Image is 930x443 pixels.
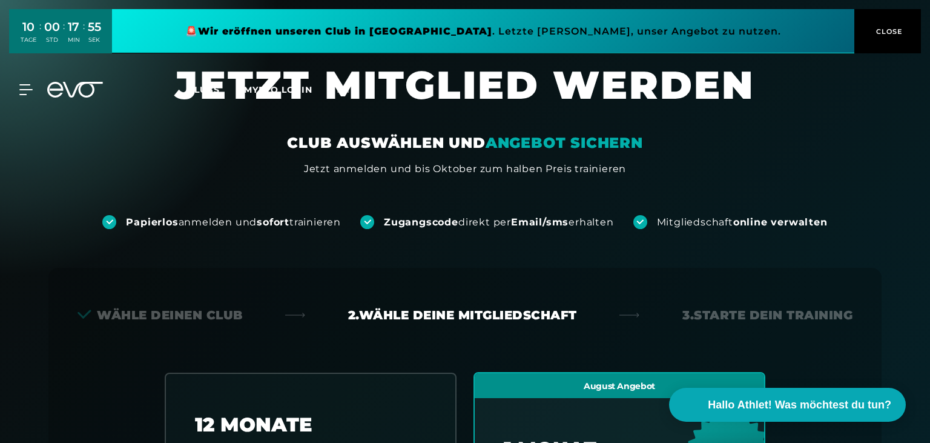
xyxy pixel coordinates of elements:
div: : [83,19,85,52]
div: Mitgliedschaft [657,216,828,229]
div: anmelden und trainieren [126,216,341,229]
div: : [39,19,41,52]
span: en [337,84,350,95]
span: Clubs [188,84,220,95]
button: Hallo Athlet! Was möchtest du tun? [669,388,906,422]
div: CLUB AUSWÄHLEN UND [287,133,642,153]
a: MYEVO LOGIN [244,84,312,95]
strong: Email/sms [511,216,569,228]
div: : [63,19,65,52]
span: CLOSE [873,26,903,37]
div: TAGE [21,36,36,44]
span: Hallo Athlet! Was möchtest du tun? [708,397,891,413]
div: direkt per erhalten [384,216,613,229]
div: 00 [44,18,60,36]
a: en [337,83,364,97]
em: ANGEBOT SICHERN [486,134,643,152]
div: 2. Wähle deine Mitgliedschaft [348,307,577,324]
div: 3. Starte dein Training [682,307,852,324]
div: Jetzt anmelden und bis Oktober zum halben Preis trainieren [304,162,626,176]
button: CLOSE [854,9,921,53]
div: SEK [88,36,101,44]
div: 55 [88,18,101,36]
strong: Papierlos [126,216,178,228]
strong: sofort [257,216,289,228]
div: 10 [21,18,36,36]
div: 17 [68,18,80,36]
a: Clubs [188,84,244,95]
strong: Zugangscode [384,216,458,228]
div: Wähle deinen Club [77,307,243,324]
strong: online verwalten [733,216,828,228]
div: STD [44,36,60,44]
div: MIN [68,36,80,44]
